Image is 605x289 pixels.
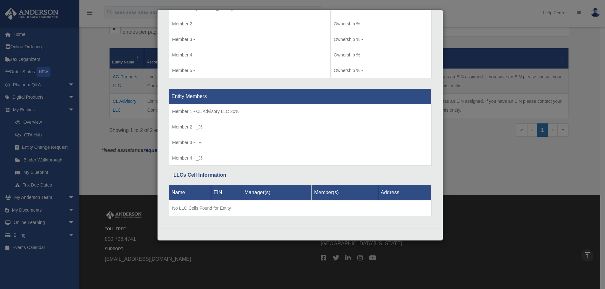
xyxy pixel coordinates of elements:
[172,154,428,162] p: Member 4 - _%
[169,185,211,200] th: Name
[172,67,327,75] p: Member 5 -
[169,89,432,104] th: Entity Members
[211,185,242,200] th: EIN
[378,185,431,200] th: Address
[173,171,427,180] div: LLCs Cell Information
[334,20,428,28] p: Ownership % -
[172,20,327,28] p: Member 2 -
[172,139,428,147] p: Member 3 - _%
[334,67,428,75] p: Ownership % -
[242,185,312,200] th: Manager(s)
[172,51,327,59] p: Member 4 -
[334,51,428,59] p: Ownership % -
[172,36,327,43] p: Member 3 -
[169,200,432,216] td: No LLC Cells Found for Entity
[334,36,428,43] p: Ownership % -
[172,123,428,131] p: Member 2 - _%
[312,185,378,200] th: Member(s)
[172,108,428,115] p: Member 1 - CL Advisory LLC 20%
